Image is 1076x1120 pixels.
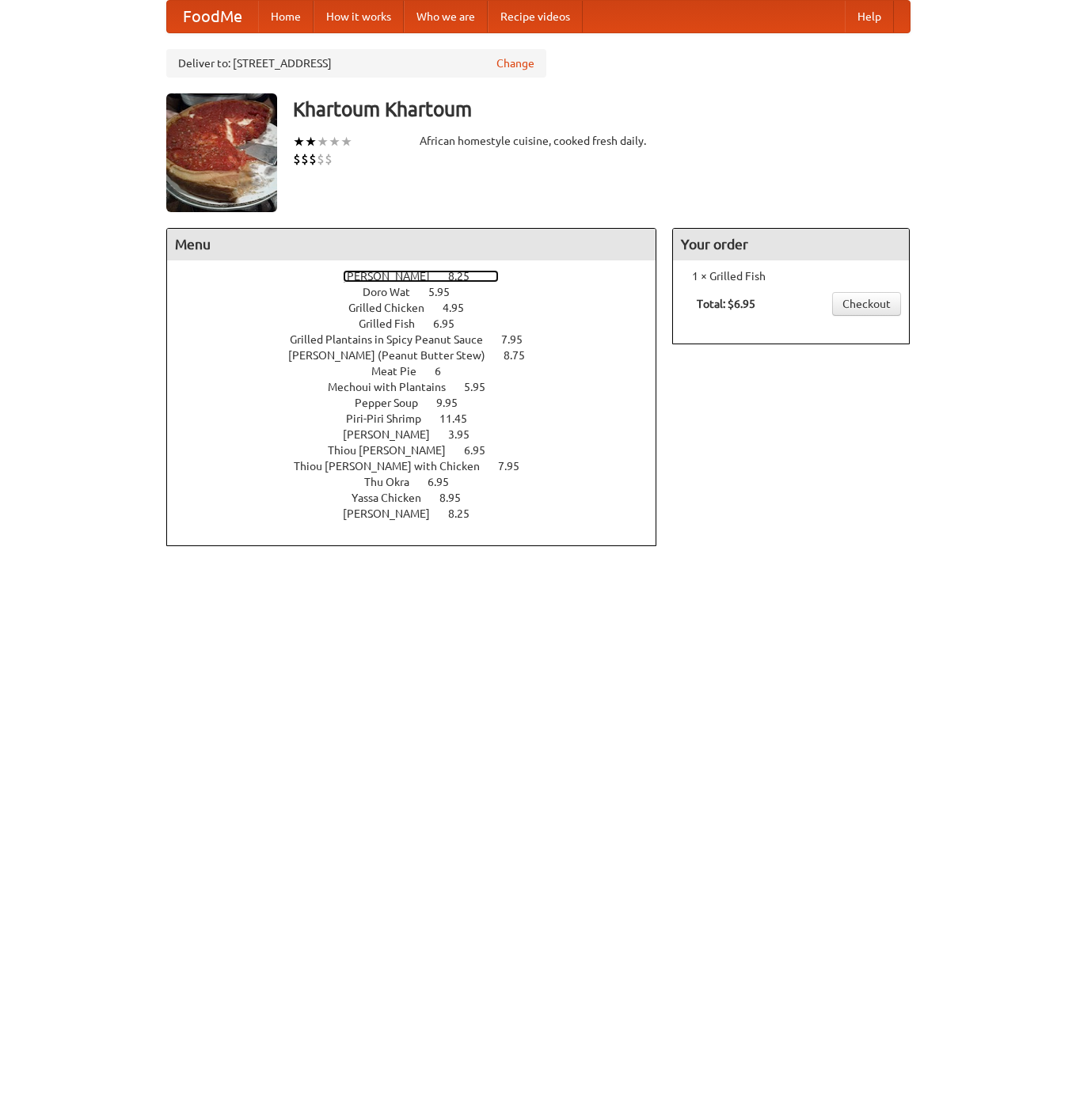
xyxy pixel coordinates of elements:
img: angular.jpg [166,93,277,212]
span: 8.25 [448,507,485,520]
a: Grilled Fish 6.95 [359,317,484,330]
a: Who we are [404,1,488,32]
span: 3.95 [448,428,485,441]
span: Thu Okra [364,476,425,488]
span: Doro Wat [363,286,426,298]
span: 8.25 [448,270,485,283]
h3: Khartoum Khartoum [293,93,911,125]
span: 8.75 [504,349,541,362]
h4: Menu [167,229,656,260]
span: [PERSON_NAME] [343,507,446,520]
span: Grilled Plantains in Spicy Peanut Sauce [290,333,499,346]
li: $ [317,150,325,168]
a: How it works [314,1,404,32]
span: Grilled Fish [359,317,431,330]
a: [PERSON_NAME] 3.95 [343,428,499,441]
div: African homestyle cuisine, cooked fresh daily. [420,133,657,149]
span: Thiou [PERSON_NAME] with Chicken [294,460,496,473]
a: Meat Pie 6 [371,365,470,378]
li: $ [301,150,309,168]
li: $ [309,150,317,168]
span: 6.95 [464,444,501,457]
span: 8.95 [439,492,477,504]
a: Pepper Soup 9.95 [355,397,487,409]
li: ★ [305,133,317,150]
span: Thiou [PERSON_NAME] [328,444,462,457]
span: [PERSON_NAME] [343,270,446,283]
span: Pepper Soup [355,397,434,409]
a: Yassa Chicken 8.95 [352,492,490,504]
a: Doro Wat 5.95 [363,286,479,298]
a: [PERSON_NAME] (Peanut Butter Stew) 8.75 [288,349,554,362]
a: Help [845,1,894,32]
span: 4.95 [443,302,480,314]
a: Thiou [PERSON_NAME] with Chicken 7.95 [294,460,549,473]
a: Mechoui with Plantains 5.95 [328,381,515,393]
a: Recipe videos [488,1,583,32]
a: Grilled Chicken 4.95 [348,302,493,314]
a: Home [258,1,314,32]
li: $ [325,150,333,168]
a: Thiou [PERSON_NAME] 6.95 [328,444,515,457]
span: 7.95 [501,333,538,346]
li: ★ [340,133,352,150]
a: Checkout [832,292,901,316]
b: Total: $6.95 [697,298,755,310]
span: Yassa Chicken [352,492,437,504]
li: ★ [293,133,305,150]
span: Meat Pie [371,365,432,378]
a: Grilled Plantains in Spicy Peanut Sauce 7.95 [290,333,552,346]
span: [PERSON_NAME] [343,428,446,441]
span: Grilled Chicken [348,302,440,314]
li: $ [293,150,301,168]
span: 5.95 [428,286,466,298]
span: 5.95 [464,381,501,393]
span: 7.95 [498,460,535,473]
a: [PERSON_NAME] 8.25 [343,507,499,520]
span: 6 [435,365,457,378]
li: 1 × Grilled Fish [681,268,901,284]
li: ★ [317,133,329,150]
span: Mechoui with Plantains [328,381,462,393]
span: [PERSON_NAME] (Peanut Butter Stew) [288,349,501,362]
span: 6.95 [428,476,465,488]
a: Piri-Piri Shrimp 11.45 [346,412,496,425]
h4: Your order [673,229,909,260]
span: 6.95 [433,317,470,330]
span: 11.45 [439,412,483,425]
a: Change [496,55,534,71]
span: 9.95 [436,397,473,409]
a: [PERSON_NAME] 8.25 [343,270,499,283]
a: Thu Okra 6.95 [364,476,478,488]
span: Piri-Piri Shrimp [346,412,437,425]
li: ★ [329,133,340,150]
a: FoodMe [167,1,258,32]
div: Deliver to: [STREET_ADDRESS] [166,49,546,78]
